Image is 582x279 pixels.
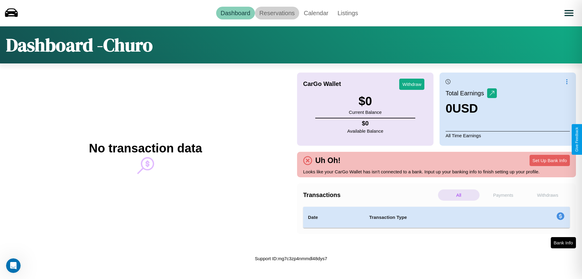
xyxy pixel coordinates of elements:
[527,189,568,201] p: Withdraws
[446,88,487,99] p: Total Earnings
[438,189,480,201] p: All
[89,141,202,155] h2: No transaction data
[303,207,570,228] table: simple table
[446,131,570,140] p: All Time Earnings
[333,7,363,19] a: Listings
[255,254,327,263] p: Support ID: mg7c3zp4nmmdl48dys7
[303,168,570,176] p: Looks like your CarGo Wallet has isn't connected to a bank. Input up your banking info to finish ...
[347,127,383,135] p: Available Balance
[399,79,424,90] button: Withdraw
[6,32,153,57] h1: Dashboard - Churo
[349,94,382,108] h3: $ 0
[446,102,497,115] h3: 0 USD
[308,214,360,221] h4: Date
[255,7,299,19] a: Reservations
[349,108,382,116] p: Current Balance
[530,155,570,166] button: Set Up Bank Info
[347,120,383,127] h4: $ 0
[6,258,21,273] iframe: Intercom live chat
[303,192,436,199] h4: Transactions
[575,127,579,152] div: Give Feedback
[312,156,343,165] h4: Uh Oh!
[369,214,507,221] h4: Transaction Type
[216,7,255,19] a: Dashboard
[483,189,524,201] p: Payments
[299,7,333,19] a: Calendar
[560,5,577,22] button: Open menu
[303,80,341,87] h4: CarGo Wallet
[551,237,576,248] button: Bank Info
